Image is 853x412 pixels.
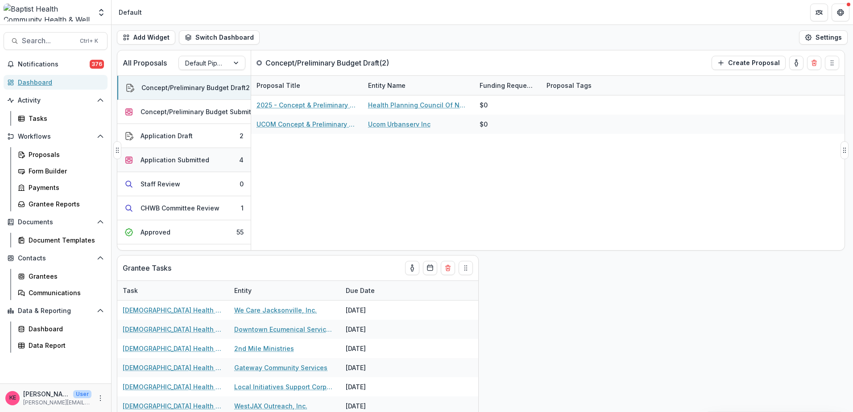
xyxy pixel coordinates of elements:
nav: breadcrumb [115,6,145,19]
button: Open Activity [4,93,108,107]
button: Drag [459,261,473,275]
a: Local Initiatives Support Corporation [234,382,335,391]
div: Proposals [29,150,100,159]
button: Concept/Preliminary Budget Submitted2 [117,100,251,124]
button: Open entity switcher [95,4,108,21]
div: Entity [229,281,340,300]
button: Notifications376 [4,57,108,71]
div: Proposal Tags [541,76,653,95]
div: [DATE] [340,320,407,339]
button: Approved55 [117,220,251,244]
div: Proposal Title [251,81,306,90]
div: Entity Name [363,76,474,95]
div: Due Date [340,281,407,300]
button: Drag [113,141,121,159]
p: Concept/Preliminary Budget Draft ( 2 ) [265,58,389,68]
button: Calendar [423,261,437,275]
span: Documents [18,218,93,226]
div: Katie E [9,395,16,401]
a: Dashboard [4,75,108,90]
p: All Proposals [123,58,167,68]
a: Dashboard [14,321,108,336]
button: Delete card [807,56,821,70]
div: Document Templates [29,235,100,245]
div: Funding Requested [474,81,541,90]
img: Baptist Health Community Health & Well Being logo [4,4,91,21]
button: Settings [799,30,848,45]
div: Proposal Tags [541,81,597,90]
button: Staff Review0 [117,172,251,196]
div: $0 [480,119,488,129]
div: Form Builder [29,166,100,176]
span: Search... [22,37,75,45]
a: Health Planning Council Of Northeast [US_STATE] Inc [368,100,469,110]
button: Drag [841,141,849,159]
a: [DEMOGRAPHIC_DATA] Health Strategic Investment Impact Report 2 [123,401,224,411]
a: Tasks [14,111,108,126]
a: Proposals [14,147,108,162]
div: 2 [246,83,250,92]
a: WestJAX Outreach, Inc. [234,401,307,411]
a: UCOM Concept & Preliminary Budget [257,119,357,129]
a: Downtown Ecumenical Services Council - DESC [234,325,335,334]
p: User [73,390,91,398]
a: [DEMOGRAPHIC_DATA] Health Strategic Investment Impact Report 2 [123,382,224,391]
button: Delete card [441,261,455,275]
div: Dashboard [29,324,100,334]
a: Communications [14,285,108,300]
a: Document Templates [14,233,108,247]
button: More [95,393,106,404]
button: Open Data & Reporting [4,304,108,318]
div: Grantees [29,272,100,281]
div: CHWB Committee Review [141,203,219,213]
div: Application Draft [141,131,193,140]
div: Grantee Reports [29,199,100,209]
a: [DEMOGRAPHIC_DATA] Health Strategic Investment Impact Report 2 [123,363,224,372]
div: 0 [240,179,244,189]
button: Get Help [832,4,849,21]
div: Payments [29,183,100,192]
a: Grantees [14,269,108,284]
div: Task [117,281,229,300]
a: [DEMOGRAPHIC_DATA] Health Strategic Investment Impact Report 2 [123,344,224,353]
button: Drag [825,56,839,70]
a: Data Report [14,338,108,353]
button: Application Draft2 [117,124,251,148]
button: Open Documents [4,215,108,229]
div: Application Submitted [141,155,209,165]
p: [PERSON_NAME][EMAIL_ADDRESS][DOMAIN_NAME] [23,399,91,407]
div: Concept/Preliminary Budget Draft [141,83,246,92]
div: [DATE] [340,358,407,377]
a: We Care Jacksonville, Inc. [234,305,317,315]
span: Data & Reporting [18,307,93,315]
div: Task [117,286,143,295]
div: [DATE] [340,301,407,320]
button: Create Proposal [712,56,786,70]
a: Payments [14,180,108,195]
div: Due Date [340,286,380,295]
div: Funding Requested [474,76,541,95]
div: 1 [241,203,244,213]
a: 2nd Mile Ministries [234,344,294,353]
span: Workflows [18,133,93,140]
div: 2 [240,131,244,140]
a: Form Builder [14,164,108,178]
button: Add Widget [117,30,175,45]
a: Grantee Reports [14,197,108,211]
button: Concept/Preliminary Budget Draft2 [117,76,251,100]
div: 55 [236,227,244,237]
div: Approved [141,227,170,237]
div: Concept/Preliminary Budget Submitted [141,107,261,116]
p: [PERSON_NAME] [23,389,70,399]
a: [DEMOGRAPHIC_DATA] Health Strategic Investment Impact Report [123,305,224,315]
div: Entity Name [363,81,411,90]
button: Partners [810,4,828,21]
a: 2025 - Concept & Preliminary Budget Form [257,100,357,110]
div: Proposal Title [251,76,363,95]
span: Contacts [18,255,93,262]
div: Communications [29,288,100,297]
button: Open Contacts [4,251,108,265]
div: Staff Review [141,179,180,189]
a: Ucom Urbanserv Inc [368,119,431,129]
